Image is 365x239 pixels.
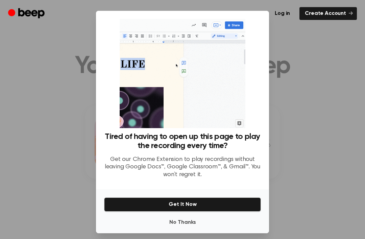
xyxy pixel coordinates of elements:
button: No Thanks [104,216,261,229]
a: Log in [269,7,295,20]
img: Beep extension in action [120,19,245,128]
button: Get It Now [104,197,261,212]
a: Beep [8,7,46,20]
a: Create Account [299,7,357,20]
h3: Tired of having to open up this page to play the recording every time? [104,132,261,150]
p: Get our Chrome Extension to play recordings without leaving Google Docs™, Google Classroom™, & Gm... [104,156,261,179]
